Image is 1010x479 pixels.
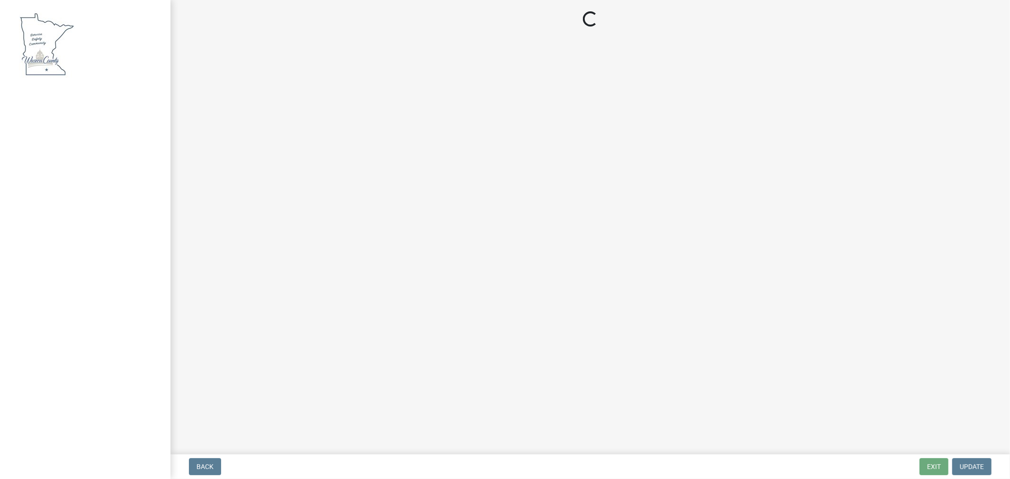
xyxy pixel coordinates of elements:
[960,463,984,470] span: Update
[920,458,948,475] button: Exit
[189,458,221,475] button: Back
[952,458,992,475] button: Update
[197,463,214,470] span: Back
[19,10,75,78] img: Waseca County, Minnesota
